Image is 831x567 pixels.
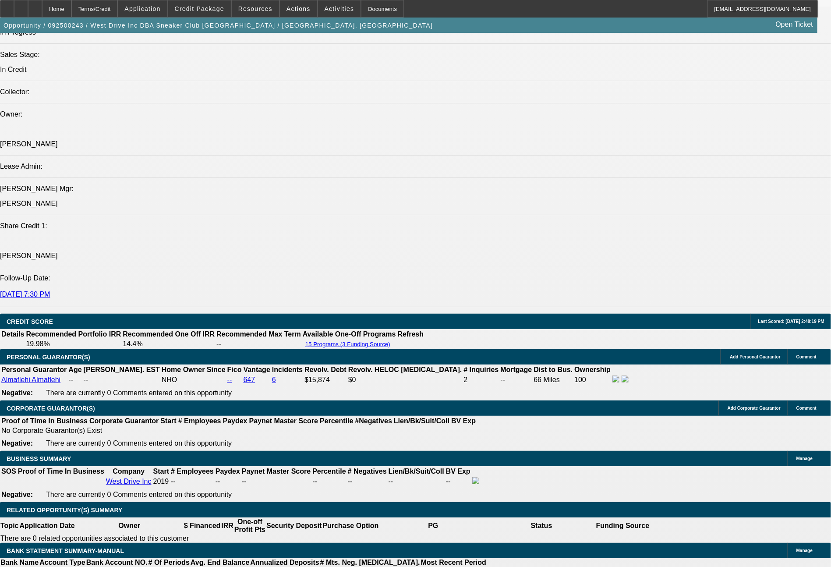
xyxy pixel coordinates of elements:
button: Application [118,0,167,17]
a: Almaflehi Almaflehi [1,376,60,383]
span: Opportunity / 092500243 / West Drive Inc DBA Sneaker Club [GEOGRAPHIC_DATA] / [GEOGRAPHIC_DATA], ... [4,22,433,29]
span: There are currently 0 Comments entered on this opportunity [46,439,232,447]
th: One-off Profit Pts [234,517,266,534]
span: -- [171,478,176,485]
b: Paydex [223,417,248,425]
th: Bank Account NO. [86,558,148,567]
span: PERSONAL GUARANTOR(S) [7,354,90,361]
a: 6 [272,376,276,383]
span: Resources [238,5,272,12]
b: Ownership [574,366,611,373]
td: -- [216,340,301,348]
span: There are currently 0 Comments entered on this opportunity [46,389,232,397]
span: BUSINESS SUMMARY [7,455,71,462]
b: Negative: [1,491,33,498]
th: Avg. End Balance [190,558,250,567]
span: Last Scored: [DATE] 2:48:19 PM [758,319,824,324]
b: Age [68,366,81,373]
th: Owner [75,517,184,534]
b: Percentile [320,417,353,425]
b: Incidents [272,366,303,373]
b: Home Owner Since [162,366,226,373]
img: facebook-icon.png [612,376,619,383]
b: Lien/Bk/Suit/Coll [389,468,444,475]
span: Add Personal Guarantor [730,354,781,359]
span: Manage [796,548,813,553]
th: $ Financed [184,517,221,534]
b: Paydex [216,468,240,475]
td: 19.98% [25,340,121,348]
th: SOS [1,467,17,476]
span: RELATED OPPORTUNITY(S) SUMMARY [7,507,122,514]
td: 2 [463,375,499,385]
b: BV Exp [446,468,470,475]
img: facebook-icon.png [472,477,479,484]
button: Actions [280,0,317,17]
a: -- [227,376,232,383]
td: $15,874 [304,375,347,385]
b: BV Exp [451,417,476,425]
b: Fico [227,366,242,373]
span: Credit Package [175,5,224,12]
td: -- [388,477,445,486]
td: NHO [161,375,226,385]
th: IRR [221,517,234,534]
b: # Inquiries [463,366,499,373]
b: [PERSON_NAME]. EST [84,366,160,373]
th: Application Date [19,517,75,534]
span: Application [124,5,160,12]
td: $0 [348,375,463,385]
td: No Corporate Guarantor(s) Exist [1,426,480,435]
th: Details [1,330,25,339]
b: Negative: [1,389,33,397]
th: Most Recent Period [421,558,487,567]
span: Add Corporate Guarantor [728,406,781,411]
th: Annualized Deposits [250,558,319,567]
th: PG [379,517,487,534]
th: Account Type [39,558,86,567]
span: CREDIT SCORE [7,318,53,325]
img: linkedin-icon.png [622,376,629,383]
b: Dist to Bus. [534,366,573,373]
b: Paynet Master Score [249,417,318,425]
b: Revolv. HELOC [MEDICAL_DATA]. [348,366,462,373]
span: Comment [796,406,817,411]
span: Actions [286,5,311,12]
b: Corporate Guarantor [89,417,159,425]
span: Manage [796,456,813,461]
b: Percentile [312,468,346,475]
td: 2019 [153,477,170,486]
b: Lien/Bk/Suit/Coll [394,417,449,425]
button: Resources [232,0,279,17]
a: Open Ticket [772,17,817,32]
b: Negative: [1,439,33,447]
b: Mortgage [501,366,532,373]
th: # Mts. Neg. [MEDICAL_DATA]. [320,558,421,567]
button: Credit Package [168,0,231,17]
th: Purchase Option [322,517,379,534]
b: Paynet Master Score [242,468,311,475]
span: BANK STATEMENT SUMMARY-MANUAL [7,547,124,554]
b: Start [160,417,176,425]
span: CORPORATE GUARANTOR(S) [7,405,95,412]
div: -- [312,478,346,485]
th: # Of Periods [148,558,190,567]
a: West Drive Inc [106,478,152,485]
b: Start [153,468,169,475]
button: 15 Programs (3 Funding Source) [303,340,393,348]
b: # Negatives [348,468,387,475]
td: -- [68,375,82,385]
span: Comment [796,354,817,359]
b: # Employees [171,468,214,475]
b: # Employees [178,417,221,425]
th: Recommended One Off IRR [122,330,215,339]
td: -- [215,477,240,486]
b: #Negatives [355,417,393,425]
div: -- [348,478,387,485]
th: Proof of Time In Business [1,417,88,425]
span: Activities [325,5,354,12]
span: There are currently 0 Comments entered on this opportunity [46,491,232,498]
th: Security Deposit [266,517,322,534]
b: Vantage [244,366,270,373]
th: Recommended Max Term [216,330,301,339]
